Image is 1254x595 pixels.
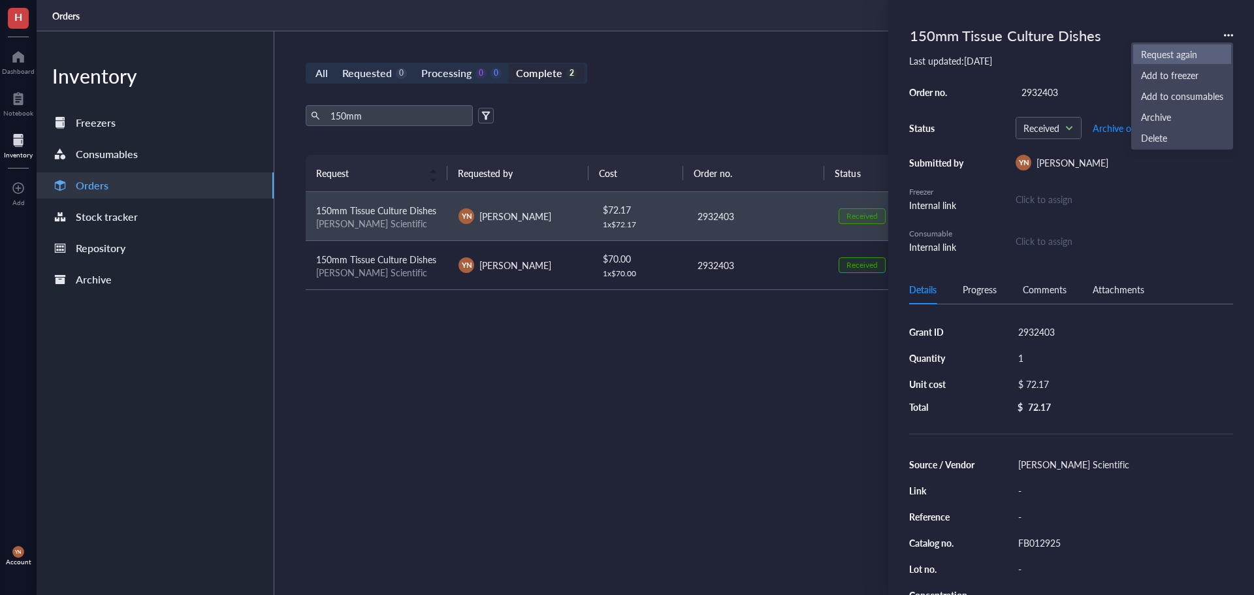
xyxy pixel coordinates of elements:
div: 1 x $ 72.17 [603,219,676,230]
div: [PERSON_NAME] Scientific [316,266,438,278]
div: Source / Vendor [909,458,976,470]
div: Click to assign [1016,192,1233,206]
div: $ 70.00 [603,251,676,266]
div: Received [846,211,878,221]
div: 150mm Tissue Culture Dishes [904,21,1107,50]
span: H [14,8,22,25]
span: Add to consumables [1141,89,1223,103]
td: 2932403 [686,192,828,241]
div: $ 72.17 [1012,375,1228,393]
div: Status [909,122,968,134]
div: Total [909,401,976,413]
div: Last updated: [DATE] [909,55,1233,67]
a: Archive [37,266,274,293]
span: Archive [1141,110,1223,124]
div: 1 x $ 70.00 [603,268,676,279]
a: Stock tracker [37,204,274,230]
span: Request again [1141,47,1223,61]
span: [PERSON_NAME] [479,259,551,272]
div: Click to assign [1016,234,1233,248]
div: Complete [516,64,562,82]
a: Orders [52,10,82,22]
div: Progress [963,282,997,297]
th: Status [824,155,918,191]
div: segmented control [306,63,587,84]
span: 150mm Tissue Culture Dishes [316,204,436,217]
span: YN [1018,157,1029,169]
div: $ [1018,401,1023,413]
div: Consumable [909,228,968,240]
div: 0 [396,68,407,79]
div: Consumables [76,145,138,163]
div: Add [12,199,25,206]
div: Order no. [909,86,968,98]
input: Find orders in table [325,106,468,125]
span: [PERSON_NAME] [1037,156,1108,169]
div: Grant ID [909,326,976,338]
th: Cost [588,155,683,191]
div: Reference [909,511,976,523]
div: Lot no. [909,563,976,575]
span: 150mm Tissue Culture Dishes [316,253,436,266]
span: YN [15,549,22,555]
th: Requested by [447,155,589,191]
div: [PERSON_NAME] Scientific [1012,455,1233,474]
div: Dashboard [2,67,35,75]
div: Submitted by [909,157,968,169]
div: Internal link [909,240,968,254]
span: Delete [1141,131,1223,145]
div: - [1012,481,1233,500]
a: Freezers [37,110,274,136]
div: 0 [490,68,502,79]
a: Orders [37,172,274,199]
div: 2932403 [1012,323,1233,341]
span: Received [1023,122,1071,134]
div: 72.17 [1028,401,1051,413]
div: Comments [1023,282,1067,297]
div: Account [6,558,31,566]
a: Inventory [4,130,33,159]
span: YN [461,259,472,270]
div: Archive [76,270,112,289]
span: Request [316,166,421,180]
div: Quantity [909,352,976,364]
div: 1 [1012,349,1233,367]
div: Internal link [909,198,968,212]
div: Orders [76,176,108,195]
th: Request [306,155,447,191]
div: $ 72.17 [603,202,676,217]
div: Link [909,485,976,496]
div: [PERSON_NAME] Scientific [316,217,438,229]
div: All [315,64,328,82]
div: 2932403 [1016,83,1233,101]
div: Freezer [909,186,968,198]
div: Processing [421,64,472,82]
div: Freezers [76,114,116,132]
span: Add to freezer [1141,68,1223,82]
a: Dashboard [2,46,35,75]
div: Requested [342,64,392,82]
a: Notebook [3,88,33,117]
div: 2932403 [698,209,818,223]
div: Inventory [4,151,33,159]
div: Stock tracker [76,208,138,226]
td: 2932403 [686,240,828,289]
a: Repository [37,235,274,261]
div: Details [909,282,937,297]
div: 2 [566,68,577,79]
div: - [1012,507,1233,526]
button: Archive order [1092,118,1148,138]
span: [PERSON_NAME] [479,210,551,223]
div: Inventory [37,63,274,89]
div: Attachments [1093,282,1144,297]
div: 2932403 [698,258,818,272]
div: Repository [76,239,125,257]
th: Order no. [683,155,825,191]
div: FB012925 [1012,534,1233,552]
div: Unit cost [909,378,976,390]
div: Catalog no. [909,537,976,549]
div: Notebook [3,109,33,117]
div: 0 [475,68,487,79]
span: YN [461,210,472,221]
div: Received [846,260,878,270]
